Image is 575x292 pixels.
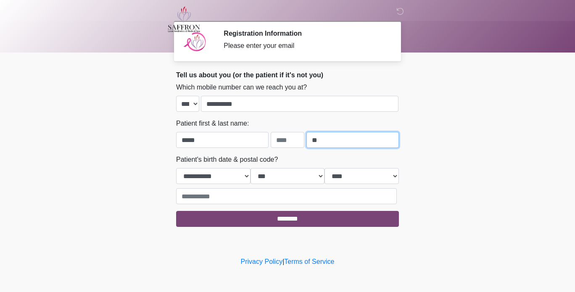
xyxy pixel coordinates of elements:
[168,6,200,32] img: Saffron Laser Aesthetics and Medical Spa Logo
[284,258,334,265] a: Terms of Service
[176,155,278,165] label: Patient's birth date & postal code?
[176,118,249,129] label: Patient first & last name:
[224,41,386,51] div: Please enter your email
[176,71,399,79] h2: Tell us about you (or the patient if it's not you)
[182,29,208,55] img: Agent Avatar
[241,258,283,265] a: Privacy Policy
[176,82,307,92] label: Which mobile number can we reach you at?
[282,258,284,265] a: |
